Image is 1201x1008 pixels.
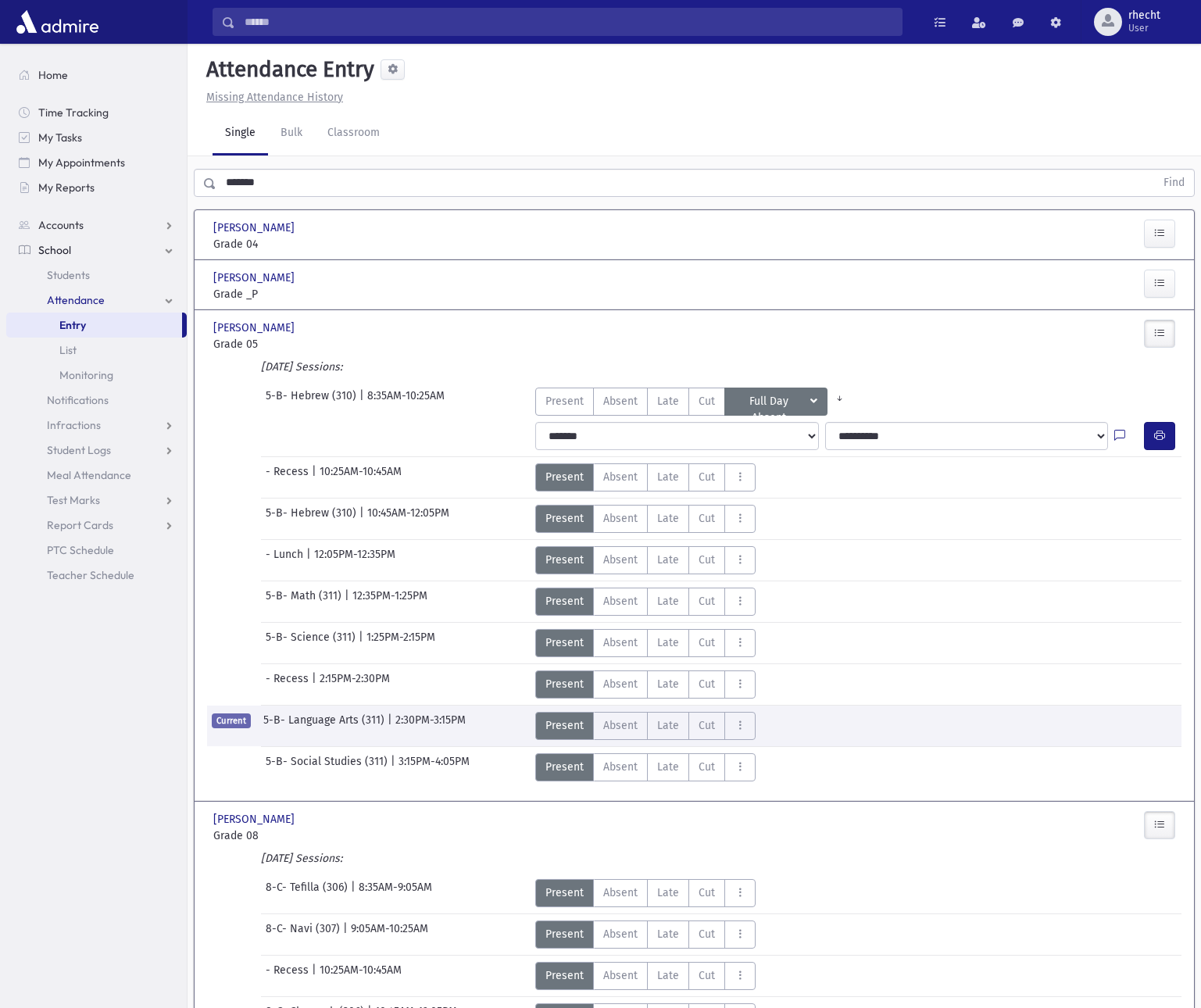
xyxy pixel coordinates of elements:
a: Entry [6,313,182,338]
span: [PERSON_NAME] [213,811,298,827]
span: Cut [699,967,715,984]
span: Current [212,713,251,728]
a: Classroom [315,112,392,155]
span: 5-B- Social Studies (311) [266,753,391,781]
span: User [1128,22,1160,34]
span: Late [657,393,679,409]
span: Infractions [47,418,101,432]
u: Missing Attendance History [206,91,343,104]
span: Grade _P [213,286,361,302]
span: Late [657,552,679,568]
span: Late [657,634,679,651]
span: Teacher Schedule [47,568,134,582]
span: My Tasks [38,130,82,145]
a: Accounts [6,213,187,238]
span: My Reports [38,181,95,195]
span: | [312,670,320,699]
span: 3:15PM-4:05PM [399,753,470,781]
span: Present [545,717,584,734]
div: AttTypes [535,753,756,781]
span: 1:25PM-2:15PM [366,629,435,657]
button: Full Day Absent [724,388,827,416]
div: AttTypes [535,505,756,533]
a: Attendance [6,288,187,313]
a: Test Marks [6,488,187,513]
span: Cut [699,469,715,485]
span: 9:05AM-10:25AM [351,920,428,949]
span: | [312,463,320,491]
span: Absent [603,593,638,609]
span: Present [545,676,584,692]
span: 2:15PM-2:30PM [320,670,390,699]
span: Absent [603,967,638,984]
span: 10:25AM-10:45AM [320,962,402,990]
span: Cut [699,926,715,942]
span: Home [38,68,68,82]
span: List [59,343,77,357]
span: Late [657,469,679,485]
span: Present [545,967,584,984]
span: 8:35AM-9:05AM [359,879,432,907]
span: Absent [603,759,638,775]
span: School [38,243,71,257]
span: Entry [59,318,86,332]
span: Late [657,510,679,527]
span: Absent [603,885,638,901]
img: AdmirePro [13,6,102,38]
a: PTC Schedule [6,538,187,563]
span: Present [545,469,584,485]
span: 5-B- Science (311) [266,629,359,657]
span: Late [657,593,679,609]
div: AttTypes [535,920,756,949]
span: 5-B- Math (311) [266,588,345,616]
span: Attendance [47,293,105,307]
a: Notifications [6,388,187,413]
div: AttTypes [535,588,756,616]
a: School [6,238,187,263]
span: Cut [699,885,715,901]
span: Cut [699,593,715,609]
span: | [312,962,320,990]
span: Present [545,634,584,651]
span: Absent [603,510,638,527]
a: My Tasks [6,125,187,150]
div: AttTypes [535,546,756,574]
span: Students [47,268,90,282]
span: Present [545,393,584,409]
div: AttTypes [535,670,756,699]
span: Student Logs [47,443,111,457]
span: Absent [603,634,638,651]
span: Cut [699,393,715,409]
span: Grade 08 [213,827,361,844]
span: | [391,753,399,781]
span: Cut [699,552,715,568]
span: 10:45AM-12:05PM [367,505,449,533]
span: 2:30PM-3:15PM [395,712,466,740]
a: Students [6,263,187,288]
span: Present [545,510,584,527]
span: - Recess [266,962,312,990]
span: Grade 04 [213,236,361,252]
a: Teacher Schedule [6,563,187,588]
span: 8-C- Navi (307) [266,920,343,949]
span: | [359,505,367,533]
span: [PERSON_NAME] [213,220,298,236]
span: Full Day Absent [735,393,806,410]
span: Present [545,926,584,942]
span: Late [657,885,679,901]
span: Late [657,967,679,984]
a: Infractions [6,413,187,438]
a: List [6,338,187,363]
span: Cut [699,510,715,527]
a: Single [213,112,268,155]
span: Cut [699,634,715,651]
span: Late [657,759,679,775]
span: Time Tracking [38,105,109,120]
span: [PERSON_NAME] [213,270,298,286]
span: 8:35AM-10:25AM [367,388,445,416]
span: Cut [699,676,715,692]
span: Late [657,717,679,734]
span: Report Cards [47,518,113,532]
span: rhecht [1128,9,1160,22]
span: PTC Schedule [47,543,114,557]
